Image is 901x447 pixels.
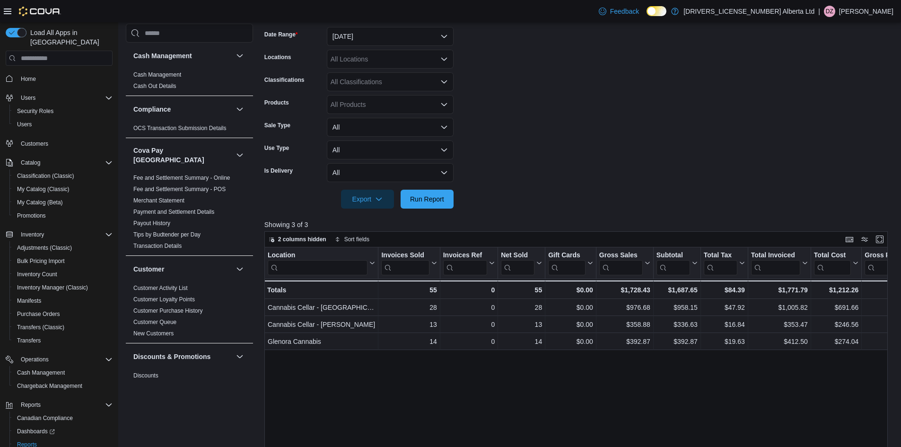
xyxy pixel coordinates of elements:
[17,172,74,180] span: Classification (Classic)
[133,185,226,193] span: Fee and Settlement Summary - POS
[133,124,227,132] span: OCS Transaction Submission Details
[656,302,698,313] div: $958.15
[13,197,113,208] span: My Catalog (Beta)
[751,284,808,296] div: $1,771.79
[844,234,855,245] button: Keyboard shortcuts
[2,353,116,366] button: Operations
[133,352,232,361] button: Discounts & Promotions
[548,251,586,260] div: Gift Cards
[133,220,170,227] a: Payout History
[264,144,289,152] label: Use Type
[13,412,113,424] span: Canadian Compliance
[17,185,70,193] span: My Catalog (Classic)
[264,167,293,175] label: Is Delivery
[9,307,116,321] button: Purchase Orders
[133,307,203,314] a: Customer Purchase History
[401,190,454,209] button: Run Report
[13,269,113,280] span: Inventory Count
[268,336,375,347] div: Glenora Cannabis
[814,251,851,260] div: Total Cost
[9,241,116,254] button: Adjustments (Classic)
[327,140,454,159] button: All
[9,169,116,183] button: Classification (Classic)
[13,308,64,320] a: Purchase Orders
[9,196,116,209] button: My Catalog (Beta)
[17,271,57,278] span: Inventory Count
[704,319,745,330] div: $16.84
[647,16,647,17] span: Dark Mode
[13,426,59,437] a: Dashboards
[17,284,88,291] span: Inventory Manager (Classic)
[9,254,116,268] button: Bulk Pricing Import
[133,146,232,165] button: Cova Pay [GEOGRAPHIC_DATA]
[133,372,158,379] a: Discounts
[9,281,116,294] button: Inventory Manager (Classic)
[278,236,326,243] span: 2 columns hidden
[17,369,65,377] span: Cash Management
[234,104,245,115] button: Compliance
[133,219,170,227] span: Payout History
[13,170,113,182] span: Classification (Classic)
[440,78,448,86] button: Open list of options
[443,251,487,275] div: Invoices Ref
[264,53,291,61] label: Locations
[599,251,650,275] button: Gross Sales
[17,107,53,115] span: Security Roles
[381,302,437,313] div: 28
[327,163,454,182] button: All
[381,251,429,275] div: Invoices Sold
[704,284,745,296] div: $84.39
[327,118,454,137] button: All
[824,6,835,17] div: Doug Zimmerman
[268,251,367,260] div: Location
[17,297,41,305] span: Manifests
[17,382,82,390] span: Chargeback Management
[13,412,77,424] a: Canadian Compliance
[751,319,808,330] div: $353.47
[17,92,39,104] button: Users
[13,119,35,130] a: Users
[327,27,454,46] button: [DATE]
[17,414,73,422] span: Canadian Compliance
[17,229,113,240] span: Inventory
[17,337,41,344] span: Transfers
[9,268,116,281] button: Inventory Count
[268,302,375,313] div: Cannabis Cellar - [GEOGRAPHIC_DATA]
[548,251,593,275] button: Gift Cards
[133,197,184,204] a: Merchant Statement
[443,251,487,260] div: Invoices Ref
[133,174,230,182] span: Fee and Settlement Summary - Online
[133,243,182,249] a: Transaction Details
[133,175,230,181] a: Fee and Settlement Summary - Online
[344,236,369,243] span: Sort fields
[751,302,808,313] div: $1,005.82
[9,334,116,347] button: Transfers
[381,251,429,260] div: Invoices Sold
[13,184,73,195] a: My Catalog (Classic)
[17,354,52,365] button: Operations
[9,294,116,307] button: Manifests
[443,251,494,275] button: Invoices Ref
[133,264,232,274] button: Customer
[133,330,174,337] a: New Customers
[9,209,116,222] button: Promotions
[599,336,650,347] div: $392.87
[2,71,116,85] button: Home
[381,251,437,275] button: Invoices Sold
[126,282,253,343] div: Customer
[839,6,893,17] p: [PERSON_NAME]
[656,251,690,260] div: Subtotal
[264,76,305,84] label: Classifications
[17,310,60,318] span: Purchase Orders
[440,101,448,108] button: Open list of options
[874,234,885,245] button: Enter fullscreen
[133,51,232,61] button: Cash Management
[267,284,375,296] div: Totals
[656,336,698,347] div: $392.87
[13,255,113,267] span: Bulk Pricing Import
[133,264,164,274] h3: Customer
[501,302,542,313] div: 28
[264,220,894,229] p: Showing 3 of 3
